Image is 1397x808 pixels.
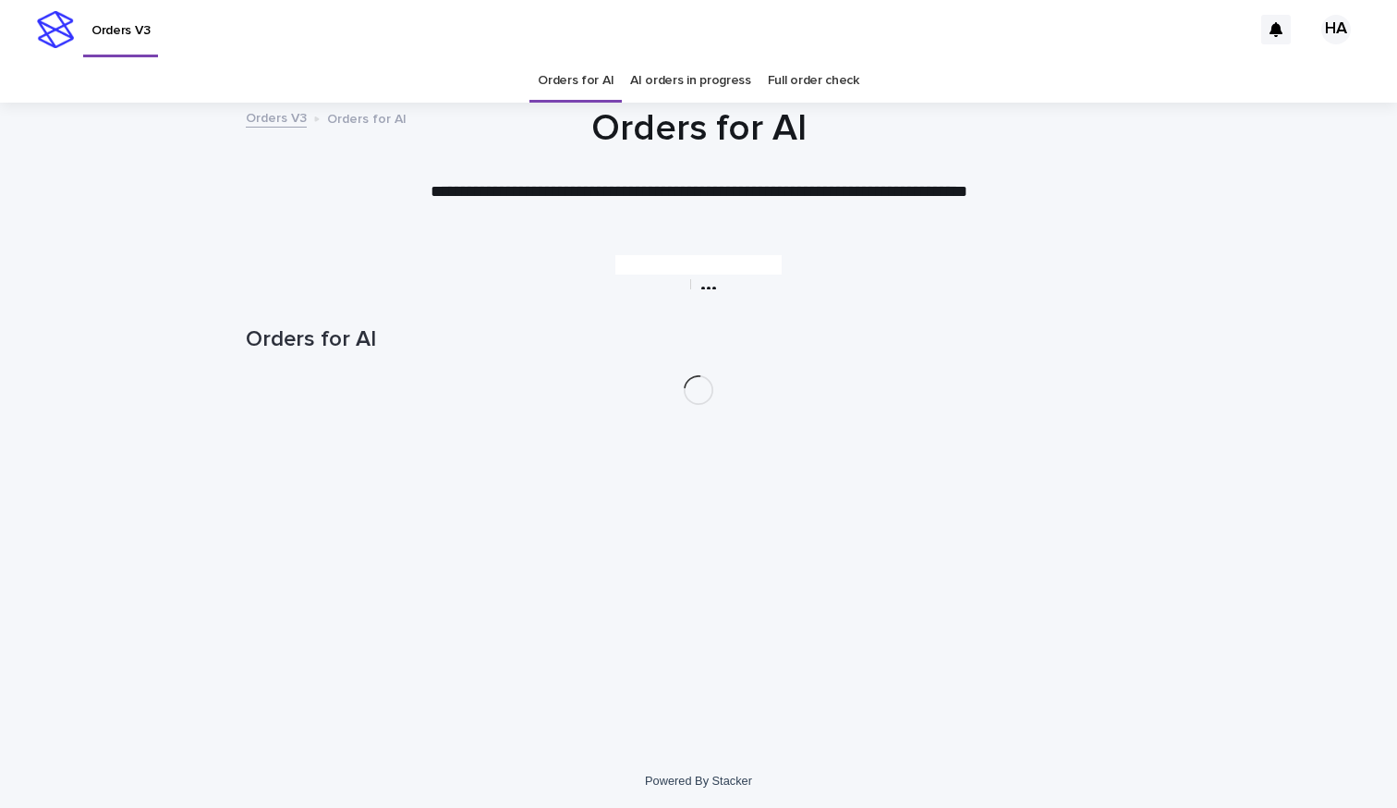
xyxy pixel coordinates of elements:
[700,279,717,296] strong: •••
[645,774,752,788] a: Powered By Stacker
[327,107,407,128] p: Orders for AI
[37,11,74,48] img: stacker-logo-s-only.png
[246,106,307,128] a: Orders V3
[700,278,717,299] button: •••
[768,59,859,103] a: Full order check
[1321,15,1351,44] div: HA
[246,326,1151,353] h1: Orders for AI
[630,59,751,103] a: AI orders in progress
[538,59,613,103] a: Orders for AI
